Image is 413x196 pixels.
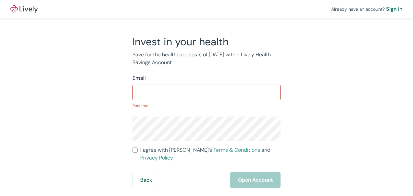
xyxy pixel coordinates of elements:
h2: Invest in your health [132,35,281,48]
a: Privacy Policy [140,154,173,161]
div: Already have an account? [331,5,403,13]
button: Back [132,172,160,188]
a: Sign in [386,5,403,13]
a: Terms & Conditions [213,147,260,153]
a: LivelyLively [10,5,38,13]
p: Required [132,103,281,109]
label: Email [132,74,146,82]
span: I agree with [PERSON_NAME]’s and [140,146,281,162]
p: Save for the healthcare costs of [DATE] with a Lively Health Savings Account [132,51,281,66]
img: Lively [10,5,38,13]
